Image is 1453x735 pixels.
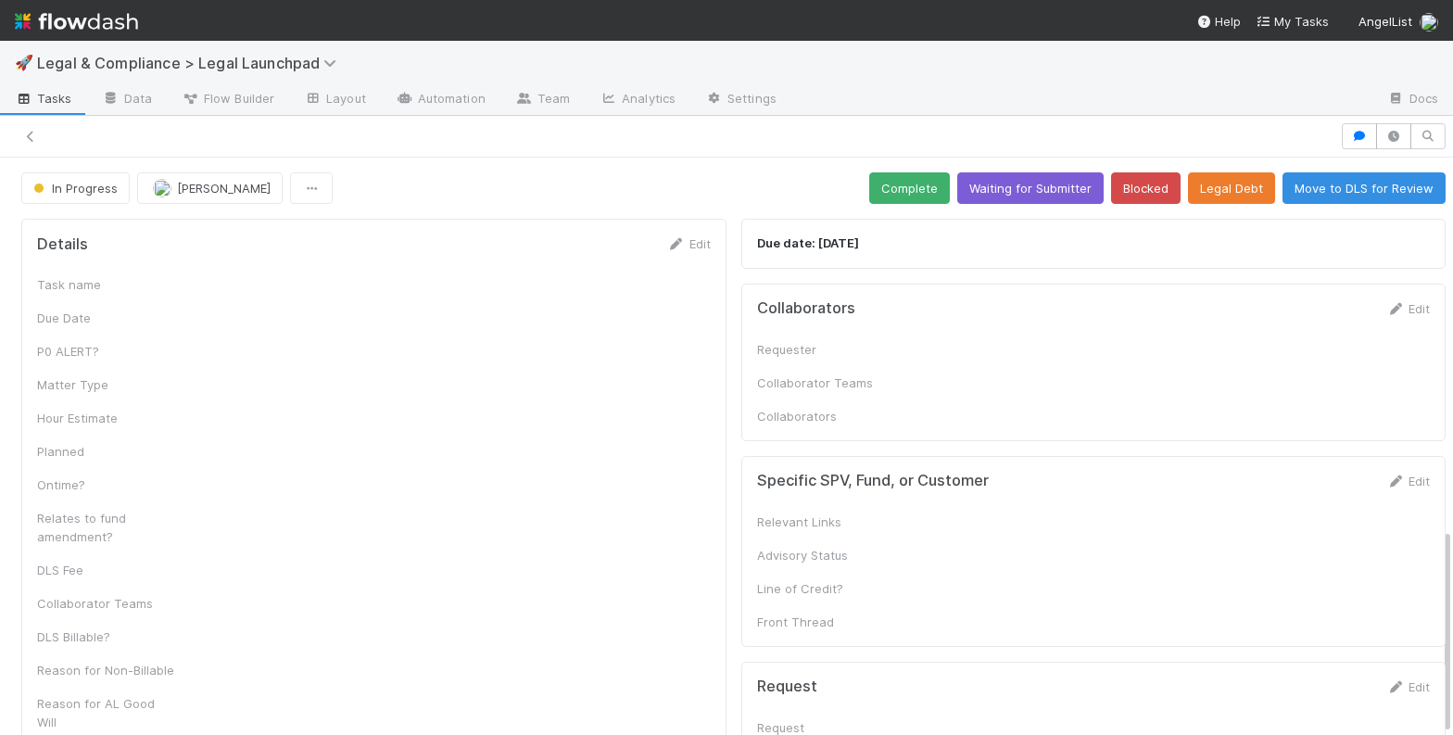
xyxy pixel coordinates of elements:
div: Relates to fund amendment? [37,509,176,546]
div: Requester [757,340,896,359]
div: Advisory Status [757,546,896,564]
a: Edit [1386,301,1430,316]
a: My Tasks [1256,12,1329,31]
a: Layout [289,85,381,115]
div: Due Date [37,309,176,327]
a: Team [500,85,585,115]
a: Edit [1386,474,1430,488]
button: Legal Debt [1188,172,1275,204]
button: Blocked [1111,172,1181,204]
div: Relevant Links [757,513,896,531]
h5: Specific SPV, Fund, or Customer [757,472,989,490]
div: DLS Fee [37,561,176,579]
div: DLS Billable? [37,627,176,646]
button: In Progress [21,172,130,204]
a: Flow Builder [167,85,289,115]
div: Line of Credit? [757,579,896,598]
a: Analytics [585,85,690,115]
img: avatar_b5be9b1b-4537-4870-b8e7-50cc2287641b.png [153,179,171,197]
h5: Request [757,678,817,696]
button: Complete [869,172,950,204]
a: Edit [1386,679,1430,694]
span: My Tasks [1256,14,1329,29]
h5: Details [37,235,88,254]
button: Waiting for Submitter [957,172,1104,204]
div: Collaborator Teams [757,374,896,392]
a: Docs [1372,85,1453,115]
span: Flow Builder [182,89,274,108]
span: Tasks [15,89,72,108]
img: logo-inverted-e16ddd16eac7371096b0.svg [15,6,138,37]
button: [PERSON_NAME] [137,172,283,204]
div: Help [1196,12,1241,31]
a: Edit [667,236,711,251]
div: Hour Estimate [37,409,176,427]
div: Collaborator Teams [37,594,176,613]
a: Automation [381,85,500,115]
h5: Collaborators [757,299,855,318]
div: Ontime? [37,475,176,494]
div: Planned [37,442,176,461]
a: Data [87,85,167,115]
span: In Progress [30,181,118,196]
strong: Due date: [DATE] [757,235,859,250]
span: [PERSON_NAME] [177,181,271,196]
span: AngelList [1358,14,1412,29]
img: avatar_6811aa62-070e-4b0a-ab85-15874fb457a1.png [1420,13,1438,32]
span: Legal & Compliance > Legal Launchpad [37,54,346,72]
div: Front Thread [757,613,896,631]
div: Reason for AL Good Will [37,694,176,731]
div: Matter Type [37,375,176,394]
div: Collaborators [757,407,896,425]
div: P0 ALERT? [37,342,176,361]
div: Task name [37,275,176,294]
div: Reason for Non-Billable [37,661,176,679]
a: Settings [690,85,791,115]
span: 🚀 [15,55,33,70]
button: Move to DLS for Review [1282,172,1446,204]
